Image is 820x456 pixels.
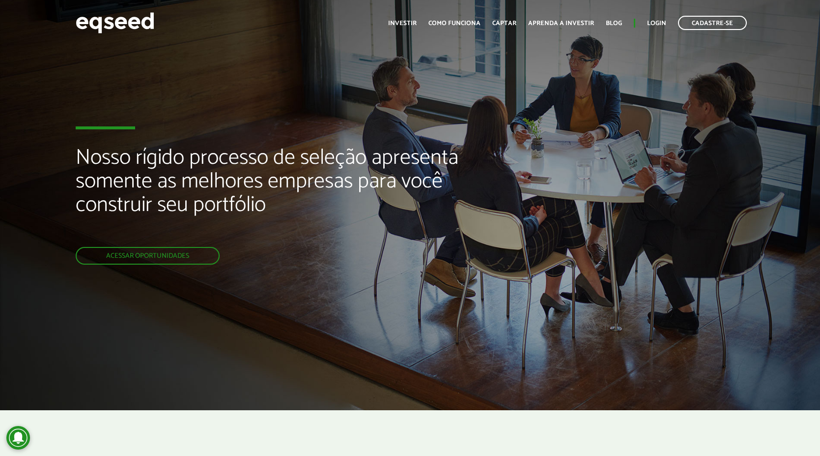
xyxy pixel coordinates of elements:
a: Como funciona [428,20,481,27]
a: Login [647,20,666,27]
a: Blog [606,20,622,27]
a: Aprenda a investir [528,20,594,27]
a: Captar [492,20,516,27]
h2: Nosso rígido processo de seleção apresenta somente as melhores empresas para você construir seu p... [76,146,471,247]
a: Acessar oportunidades [76,247,220,265]
a: Cadastre-se [678,16,747,30]
img: EqSeed [76,10,154,36]
a: Investir [388,20,417,27]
